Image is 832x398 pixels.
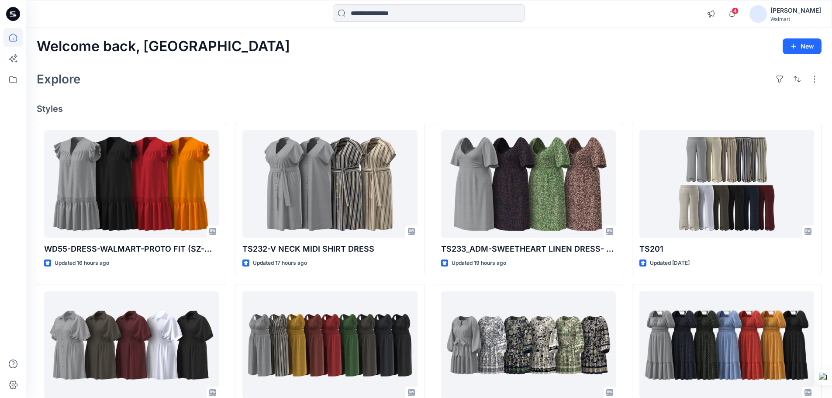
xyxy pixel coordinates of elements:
[749,5,767,23] img: avatar
[37,104,822,114] h4: Styles
[44,243,219,255] p: WD55-DRESS-WALMART-PROTO FIT (SZ-M)-24-07-25-HIDAYAT
[770,5,821,16] div: [PERSON_NAME]
[242,243,417,255] p: TS232-V NECK MIDI SHIRT DRESS
[44,130,219,238] a: WD55-DRESS-WALMART-PROTO FIT (SZ-M)-24-07-25-HIDAYAT
[55,259,109,268] p: Updated 16 hours ago
[770,16,821,22] div: Walmart
[639,243,814,255] p: TS201
[37,38,290,55] h2: Welcome back, [GEOGRAPHIC_DATA]
[783,38,822,54] button: New
[732,7,739,14] span: 4
[253,259,307,268] p: Updated 17 hours ago
[441,130,616,238] a: TS233_ADM-SWEETHEART LINEN DRESS- (22-06-25) 1X
[452,259,506,268] p: Updated 19 hours ago
[441,243,616,255] p: TS233_ADM-SWEETHEART LINEN DRESS- ([DATE]) 1X
[37,72,81,86] h2: Explore
[639,130,814,238] a: TS201
[650,259,690,268] p: Updated [DATE]
[242,130,417,238] a: TS232-V NECK MIDI SHIRT DRESS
